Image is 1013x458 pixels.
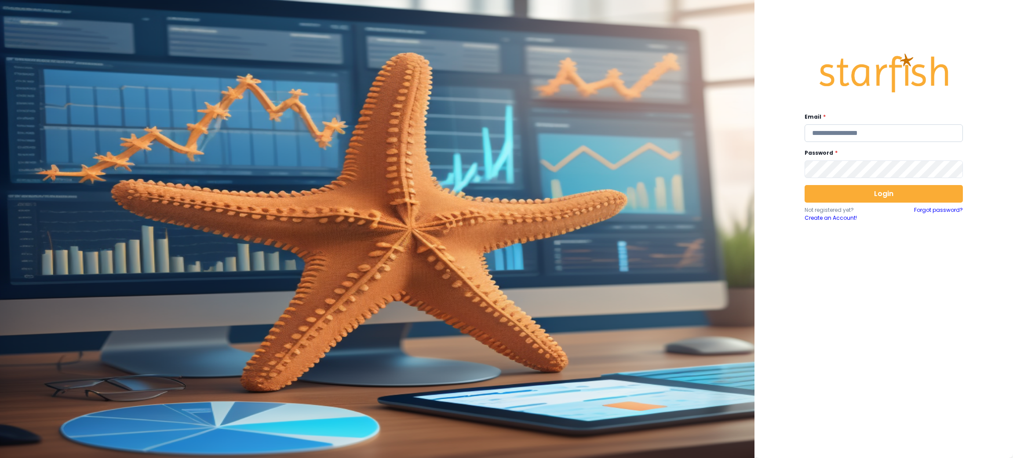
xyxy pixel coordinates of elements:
[805,149,958,157] label: Password
[805,185,963,203] button: Login
[805,113,958,121] label: Email
[805,206,884,214] p: Not registered yet?
[818,45,950,101] img: Logo.42cb71d561138c82c4ab.png
[914,206,963,222] a: Forgot password?
[805,214,884,222] a: Create an Account!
